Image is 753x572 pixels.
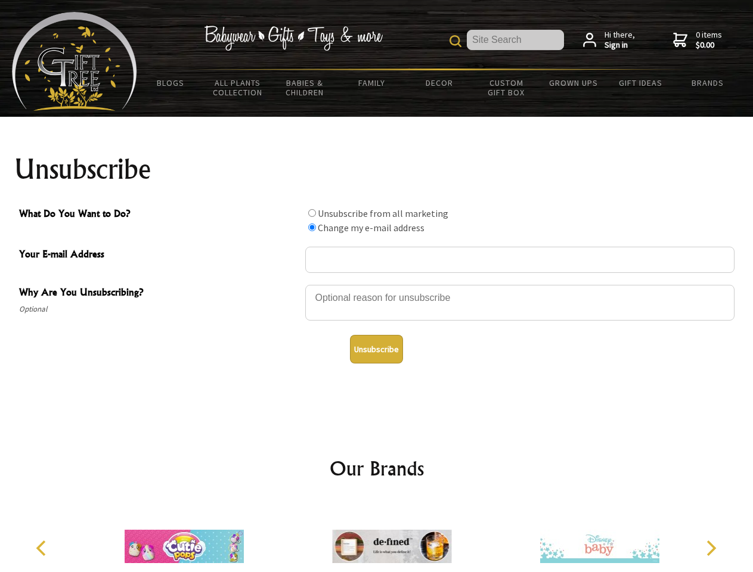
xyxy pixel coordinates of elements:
[305,285,735,321] textarea: Why Are You Unsubscribing?
[19,247,299,264] span: Your E-mail Address
[308,223,316,231] input: What Do You Want to Do?
[19,302,299,316] span: Optional
[467,30,564,50] input: Site Search
[204,70,272,105] a: All Plants Collection
[14,155,739,184] h1: Unsubscribe
[696,40,722,51] strong: $0.00
[19,285,299,302] span: Why Are You Unsubscribing?
[605,40,635,51] strong: Sign in
[350,335,403,363] button: Unsubscribe
[30,535,56,561] button: Previous
[450,35,461,47] img: product search
[271,70,339,105] a: Babies & Children
[673,30,722,51] a: 0 items$0.00
[674,70,742,95] a: Brands
[698,535,724,561] button: Next
[318,207,448,219] label: Unsubscribe from all marketing
[137,70,204,95] a: BLOGS
[607,70,674,95] a: Gift Ideas
[339,70,406,95] a: Family
[583,30,635,51] a: Hi there,Sign in
[540,70,607,95] a: Grown Ups
[605,30,635,51] span: Hi there,
[305,247,735,273] input: Your E-mail Address
[19,206,299,223] span: What Do You Want to Do?
[696,29,722,51] span: 0 items
[204,26,383,51] img: Babywear - Gifts - Toys & more
[473,70,540,105] a: Custom Gift Box
[308,209,316,217] input: What Do You Want to Do?
[318,222,424,234] label: Change my e-mail address
[12,12,137,111] img: Babyware - Gifts - Toys and more...
[405,70,473,95] a: Decor
[24,454,730,483] h2: Our Brands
